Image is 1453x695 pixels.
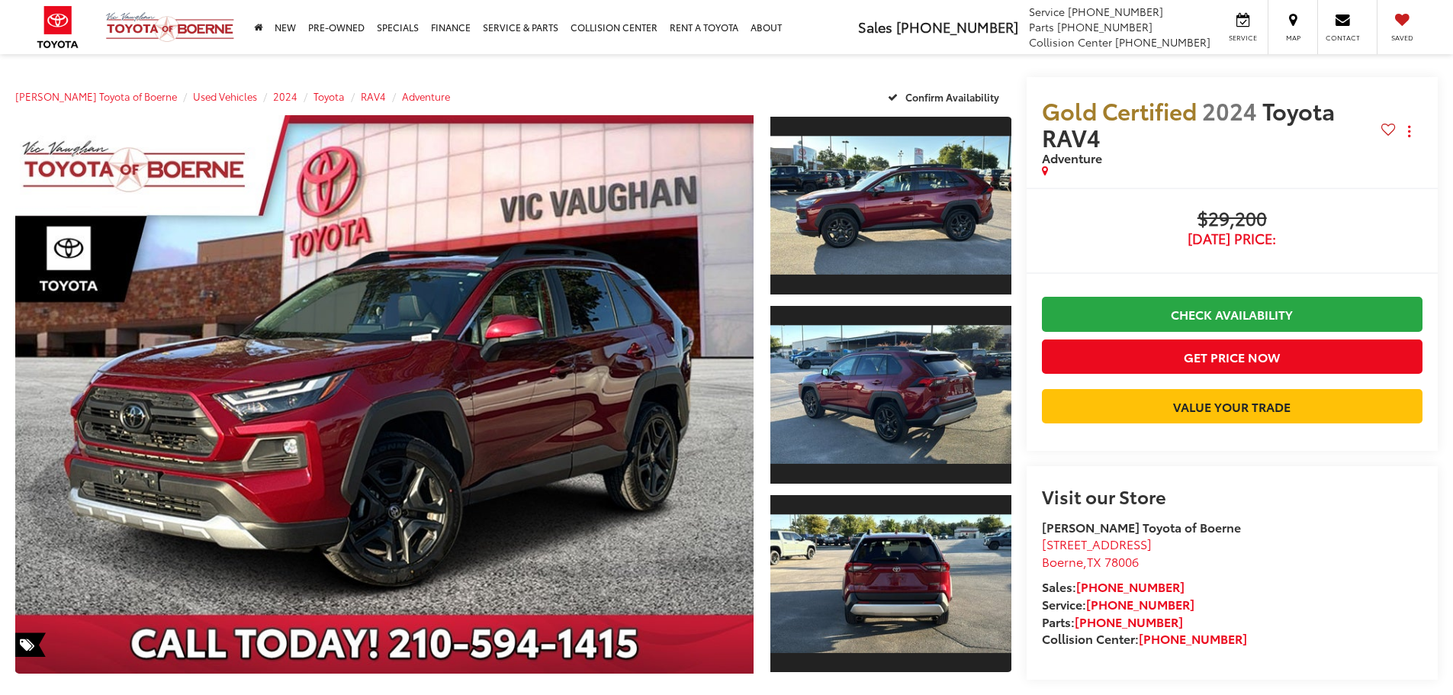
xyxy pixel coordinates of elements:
[313,89,345,103] a: Toyota
[105,11,235,43] img: Vic Vaughan Toyota of Boerne
[15,115,754,674] a: Expand Photo 0
[193,89,257,103] a: Used Vehicles
[273,89,297,103] a: 2024
[1326,33,1360,43] span: Contact
[1226,33,1260,43] span: Service
[1042,552,1083,570] span: Boerne
[1076,578,1185,595] a: [PHONE_NUMBER]
[1042,535,1152,570] a: [STREET_ADDRESS] Boerne,TX 78006
[879,83,1011,110] button: Confirm Availability
[1042,208,1422,231] span: $29,200
[767,514,1013,652] img: 2024 Toyota RAV4 Adventure
[1057,19,1152,34] span: [PHONE_NUMBER]
[1042,535,1152,552] span: [STREET_ADDRESS]
[1115,34,1210,50] span: [PHONE_NUMBER]
[1042,552,1139,570] span: ,
[858,17,892,37] span: Sales
[402,89,450,103] a: Adventure
[1042,389,1422,423] a: Value Your Trade
[1042,595,1194,613] strong: Service:
[770,494,1011,674] a: Expand Photo 3
[1042,339,1422,374] button: Get Price Now
[1042,94,1197,127] span: Gold Certified
[1202,94,1257,127] span: 2024
[15,632,46,657] span: Special
[767,326,1013,464] img: 2024 Toyota RAV4 Adventure
[1042,578,1185,595] strong: Sales:
[1086,595,1194,613] a: [PHONE_NUMBER]
[1068,4,1163,19] span: [PHONE_NUMBER]
[1075,613,1183,630] a: [PHONE_NUMBER]
[905,90,999,104] span: Confirm Availability
[1042,149,1102,166] span: Adventure
[8,112,760,677] img: 2024 Toyota RAV4 Adventure
[1042,231,1422,246] span: [DATE] Price:
[15,89,177,103] a: [PERSON_NAME] Toyota of Boerne
[1029,34,1112,50] span: Collision Center
[1396,118,1422,145] button: Actions
[1042,629,1247,647] strong: Collision Center:
[1029,19,1054,34] span: Parts
[767,137,1013,275] img: 2024 Toyota RAV4 Adventure
[1385,33,1419,43] span: Saved
[1042,297,1422,331] a: Check Availability
[896,17,1018,37] span: [PHONE_NUMBER]
[1042,94,1335,153] span: Toyota RAV4
[770,304,1011,485] a: Expand Photo 2
[1042,613,1183,630] strong: Parts:
[1029,4,1065,19] span: Service
[1042,486,1422,506] h2: Visit our Store
[1139,629,1247,647] a: [PHONE_NUMBER]
[1042,518,1241,536] strong: [PERSON_NAME] Toyota of Boerne
[1276,33,1310,43] span: Map
[770,115,1011,296] a: Expand Photo 1
[1104,552,1139,570] span: 78006
[1408,125,1410,137] span: dropdown dots
[1087,552,1101,570] span: TX
[361,89,386,103] a: RAV4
